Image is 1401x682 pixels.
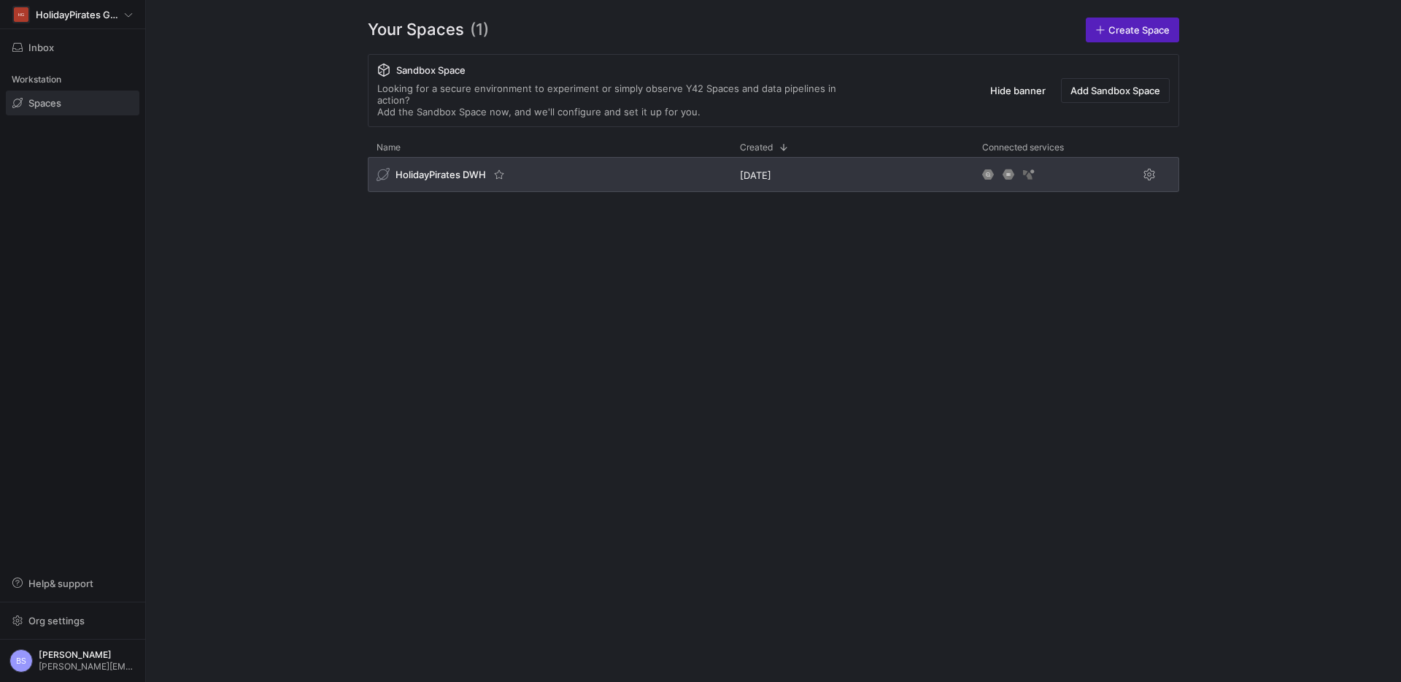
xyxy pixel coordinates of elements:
[28,42,54,53] span: Inbox
[396,64,466,76] span: Sandbox Space
[740,142,773,153] span: Created
[368,157,1179,198] div: Press SPACE to select this row.
[395,169,486,180] span: HolidayPirates DWH
[982,142,1064,153] span: Connected services
[470,18,489,42] span: (1)
[28,615,85,627] span: Org settings
[6,91,139,115] a: Spaces
[1086,18,1179,42] a: Create Space
[6,616,139,628] a: Org settings
[36,9,124,20] span: HolidayPirates GmBH
[981,78,1055,103] button: Hide banner
[990,85,1046,96] span: Hide banner
[6,571,139,596] button: Help& support
[377,83,866,118] div: Looking for a secure environment to experiment or simply observe Y42 Spaces and data pipelines in...
[740,169,771,181] span: [DATE]
[6,69,139,91] div: Workstation
[1070,85,1160,96] span: Add Sandbox Space
[14,7,28,22] div: HG
[377,142,401,153] span: Name
[6,608,139,633] button: Org settings
[1108,24,1170,36] span: Create Space
[28,578,93,589] span: Help & support
[9,649,33,673] div: BS
[39,650,136,660] span: [PERSON_NAME]
[1061,78,1170,103] button: Add Sandbox Space
[6,35,139,60] button: Inbox
[6,645,139,676] button: BS[PERSON_NAME][PERSON_NAME][EMAIL_ADDRESS][DOMAIN_NAME]
[39,662,136,672] span: [PERSON_NAME][EMAIL_ADDRESS][DOMAIN_NAME]
[28,97,61,109] span: Spaces
[368,18,464,42] span: Your Spaces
